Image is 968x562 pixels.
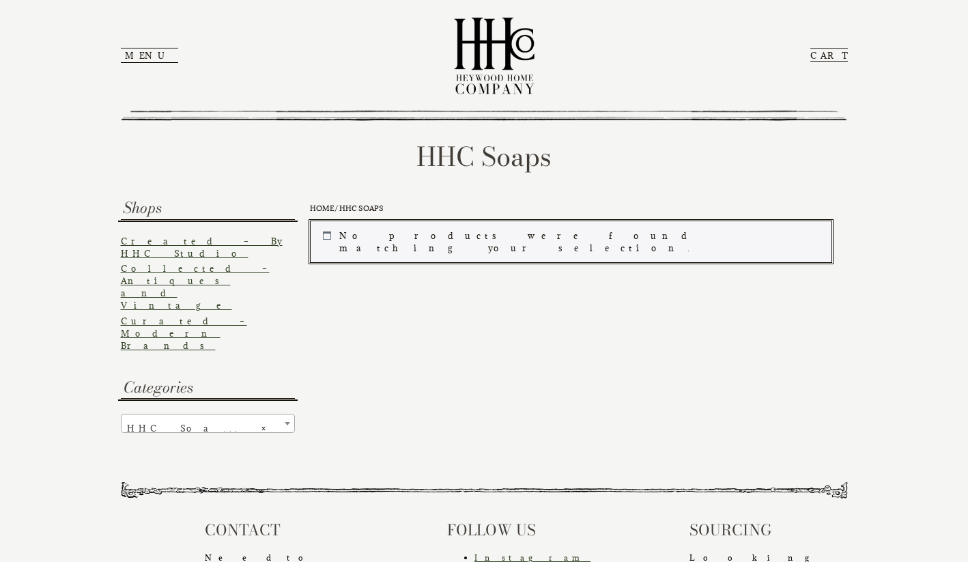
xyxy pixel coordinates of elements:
[121,263,270,311] a: Collected – Antiques and Vintage
[121,137,848,176] h1: HHC Soaps
[447,519,593,542] h5: Follow Us
[310,203,832,214] nav: Breadcrumb
[121,315,247,351] a: Curated – Modern Brands
[310,203,334,213] a: Home
[121,414,295,433] span: HHC Soaps
[443,7,545,104] img: Heywood Home Company
[121,48,178,63] button: Menu
[121,236,283,259] a: Created – By HHC Studio
[122,415,294,442] span: HHC Soaps
[261,419,281,438] span: ×
[121,376,295,399] h3: Categories
[310,221,832,263] div: No products were found matching your selection.
[689,519,836,542] h5: Sourcing
[810,48,848,62] a: CART
[121,197,295,219] h3: Shops
[205,519,351,542] h5: Contact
